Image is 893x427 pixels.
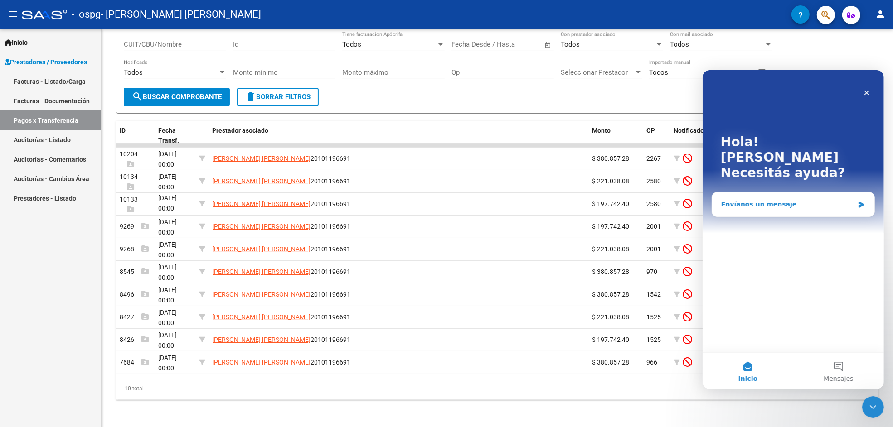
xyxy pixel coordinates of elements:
span: 8545 [120,268,149,275]
span: 10133 [120,196,138,213]
span: 8426 [120,336,149,343]
span: OP [646,127,655,134]
datatable-header-cell: OP [643,121,670,151]
span: 9268 [120,245,149,253]
span: ID [120,127,126,134]
span: 20101196691 [212,178,350,185]
datatable-header-cell: ID [116,121,155,151]
span: [PERSON_NAME] [PERSON_NAME] [212,178,311,185]
span: Fecha Transf. [158,127,179,144]
mat-icon: person [875,9,886,19]
span: [DATE] 00:00 [158,286,177,304]
input: Fecha inicio [451,40,488,48]
iframe: Intercom live chat [862,396,884,418]
span: $ 380.857,28 [592,268,629,275]
span: [PERSON_NAME] [PERSON_NAME] [212,223,311,230]
span: Prestador asociado [212,127,268,134]
iframe: Intercom live chat [703,70,884,389]
span: Inicio [5,38,28,48]
span: 8427 [120,313,149,321]
span: [DATE] 00:00 [158,309,177,326]
span: [DATE] 00:00 [158,218,177,236]
button: Borrar Filtros [237,88,319,106]
span: Todos [561,40,580,48]
mat-icon: menu [7,9,18,19]
span: [DATE] 00:00 [158,150,177,168]
span: [PERSON_NAME] [PERSON_NAME] [212,336,311,343]
mat-icon: delete [245,91,256,102]
datatable-header-cell: Monto [588,121,643,151]
span: Todos [342,40,361,48]
span: 1525 [646,313,661,321]
span: Borrar Filtros [245,93,311,101]
datatable-header-cell: Prestador asociado [209,121,588,151]
span: 2580 [646,178,661,185]
span: $ 197.742,40 [592,336,629,343]
input: Fecha fin [496,40,540,48]
datatable-header-cell: Fecha Transf. [155,121,195,151]
span: [DATE] 00:00 [158,173,177,191]
span: [PERSON_NAME] [PERSON_NAME] [212,200,311,207]
datatable-header-cell: Notificado [670,121,713,151]
span: 2580 [646,200,661,207]
span: Monto [592,127,611,134]
span: 20101196691 [212,291,350,298]
span: [PERSON_NAME] [PERSON_NAME] [212,268,311,275]
mat-icon: search [132,91,143,102]
span: Todos [649,68,668,77]
span: Mostrar totalizadores [769,67,835,78]
span: [DATE] 00:00 [158,354,177,372]
span: [DATE] 00:00 [158,194,177,212]
span: 20101196691 [212,359,350,366]
span: $ 197.742,40 [592,223,629,230]
button: Buscar Comprobante [124,88,230,106]
span: [DATE] 00:00 [158,331,177,349]
span: $ 221.038,08 [592,178,629,185]
span: [PERSON_NAME] [PERSON_NAME] [212,155,311,162]
span: [DATE] 00:00 [158,264,177,281]
span: $ 380.857,28 [592,291,629,298]
span: 20101196691 [212,223,350,230]
span: 1525 [646,336,661,343]
span: 2267 [646,155,661,162]
span: Todos [124,68,143,77]
span: 9269 [120,223,149,230]
span: 2001 [646,245,661,253]
span: 20101196691 [212,336,350,343]
span: 20101196691 [212,155,350,162]
span: Seleccionar Prestador [561,68,634,77]
span: [DATE] 00:00 [158,241,177,259]
span: 20101196691 [212,200,350,207]
span: [PERSON_NAME] [PERSON_NAME] [212,245,311,253]
span: 2001 [646,223,661,230]
span: [PERSON_NAME] [PERSON_NAME] [212,313,311,321]
span: $ 221.038,08 [592,245,629,253]
span: $ 380.857,28 [592,359,629,366]
span: 8496 [120,291,149,298]
span: - [PERSON_NAME] [PERSON_NAME] [101,5,261,24]
span: - ospg [72,5,101,24]
span: 20101196691 [212,268,350,275]
span: 20101196691 [212,313,350,321]
span: $ 197.742,40 [592,200,629,207]
span: 966 [646,359,657,366]
div: 10 total [116,377,878,400]
span: 1542 [646,291,661,298]
span: $ 380.857,28 [592,155,629,162]
span: 10204 [120,150,138,168]
span: Notificado [674,127,704,134]
span: 970 [646,268,657,275]
span: 10134 [120,173,138,191]
span: [PERSON_NAME] [PERSON_NAME] [212,359,311,366]
span: [PERSON_NAME] [PERSON_NAME] [212,291,311,298]
span: Todos [670,40,689,48]
span: 7684 [120,359,149,366]
span: $ 221.038,08 [592,313,629,321]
